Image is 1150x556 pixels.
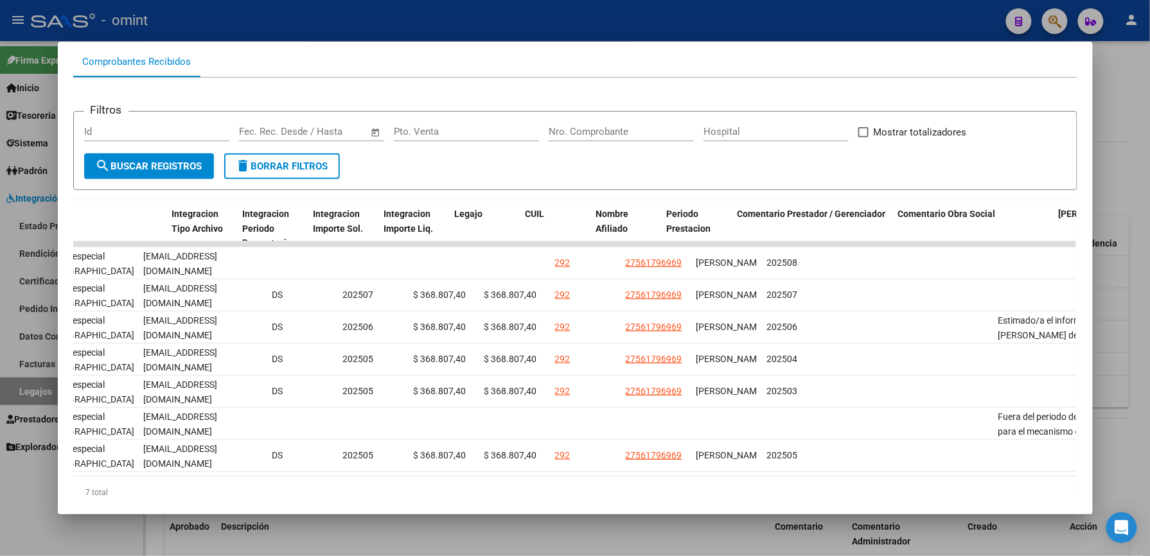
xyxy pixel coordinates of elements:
span: Legajo [455,209,483,219]
span: 202505 [343,386,374,396]
span: 202505 [767,450,798,460]
span: [EMAIL_ADDRESS][DOMAIN_NAME] [144,444,218,469]
span: 202506 [767,322,798,332]
span: CUIL [526,209,545,219]
span: [PERSON_NAME] [696,257,765,268]
span: [EMAIL_ADDRESS][DOMAIN_NAME] [144,315,218,340]
span: [PERSON_NAME] [696,322,765,332]
span: escuela especial [DEMOGRAPHIC_DATA] [41,283,135,308]
span: Comentario Obra Social [898,209,996,219]
span: [PERSON_NAME] [696,354,765,364]
div: 292 [555,352,571,367]
span: DS [272,386,283,396]
span: [EMAIL_ADDRESS][DOMAIN_NAME] [144,347,218,372]
datatable-header-cell: Legajo [450,200,520,257]
span: DS [272,322,283,332]
span: 202504 [767,354,798,364]
span: escuela especial [DEMOGRAPHIC_DATA] [41,315,135,340]
span: 27561796969 [626,386,682,396]
button: Open calendar [368,125,383,140]
div: 292 [555,448,571,463]
span: $ 368.807,40 [484,290,537,300]
span: escuela especial [DEMOGRAPHIC_DATA] [41,251,135,276]
span: [PERSON_NAME] [696,450,765,460]
span: escuela especial [DEMOGRAPHIC_DATA] [41,347,135,372]
span: Buscar Registros [96,161,202,172]
h3: Filtros [84,101,128,118]
span: Periodo Prestacion [667,209,711,234]
span: Comentario Prestador / Gerenciador [738,209,886,219]
datatable-header-cell: Comentario Obra Social [893,200,1054,257]
span: $ 368.807,40 [484,354,537,364]
span: Integracion Importe Liq. [384,209,434,234]
datatable-header-cell: Comentario Prestador / Gerenciador [732,200,893,257]
mat-icon: delete [236,158,251,173]
span: 202506 [343,322,374,332]
span: $ 368.807,40 [414,322,466,332]
span: $ 368.807,40 [414,450,466,460]
datatable-header-cell: Periodo Prestacion [662,200,732,257]
input: Fecha inicio [239,126,291,137]
datatable-header-cell: Integracion Periodo Presentacion [238,200,308,257]
div: 292 [555,256,571,270]
datatable-header-cell: Nombre Afiliado [591,200,662,257]
div: Comprobantes Recibidos [83,55,191,69]
div: 292 [555,288,571,302]
span: DS [272,290,283,300]
span: [PERSON_NAME] [1059,209,1128,219]
span: $ 368.807,40 [484,386,537,396]
div: 292 [555,384,571,399]
span: 27561796969 [626,354,682,364]
div: Open Intercom Messenger [1106,512,1137,543]
input: Fecha fin [303,126,365,137]
span: Mostrar totalizadores [874,125,967,140]
span: 27561796969 [626,257,682,268]
span: Fuera del periodo de presentación para el mecanismo de integración. Por favor comunicarse a [EMAI... [998,412,1141,465]
span: Nombre Afiliado [596,209,629,234]
datatable-header-cell: Email [39,200,167,257]
span: Integracion Tipo Archivo [172,209,224,234]
span: DS [272,354,283,364]
span: $ 368.807,40 [414,386,466,396]
span: DS [272,450,283,460]
span: [PERSON_NAME] [696,290,765,300]
span: 202503 [767,386,798,396]
datatable-header-cell: Integracion Importe Liq. [379,200,450,257]
span: 202505 [343,450,374,460]
span: 202507 [767,290,798,300]
span: $ 368.807,40 [414,354,466,364]
span: escuela especial [DEMOGRAPHIC_DATA] [41,379,135,404]
span: escuela especial [DEMOGRAPHIC_DATA] [41,412,135,437]
span: $ 368.807,40 [484,322,537,332]
span: Borrar Filtros [236,161,328,172]
span: $ 368.807,40 [484,450,537,460]
datatable-header-cell: CUIL [520,200,591,257]
span: 27561796969 [626,450,682,460]
span: Integracion Importe Sol. [314,209,364,234]
span: 202505 [343,354,374,364]
div: 292 [555,320,571,334]
span: 202508 [767,257,798,268]
span: 27561796969 [626,290,682,300]
datatable-header-cell: Fecha Confimado [1054,200,1111,257]
span: escuela especial [DEMOGRAPHIC_DATA] [41,444,135,469]
span: [PERSON_NAME] [696,386,765,396]
mat-icon: search [96,158,111,173]
datatable-header-cell: Integracion Importe Sol. [308,200,379,257]
div: 7 total [73,476,1077,508]
span: 202507 [343,290,374,300]
datatable-header-cell: Integracion Tipo Archivo [167,200,238,257]
button: Buscar Registros [84,153,214,179]
span: 27561796969 [626,322,682,332]
span: Integracion Periodo Presentacion [243,209,297,248]
span: [EMAIL_ADDRESS][DOMAIN_NAME] [144,283,218,308]
span: Estimado/a el informe [PERSON_NAME] debe presentarlo la familia en el Web Omint. [998,315,1145,355]
button: Borrar Filtros [224,153,340,179]
span: [EMAIL_ADDRESS][DOMAIN_NAME] [144,251,218,276]
span: [EMAIL_ADDRESS][DOMAIN_NAME] [144,412,218,437]
span: [EMAIL_ADDRESS][DOMAIN_NAME] [144,379,218,404]
span: $ 368.807,40 [414,290,466,300]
